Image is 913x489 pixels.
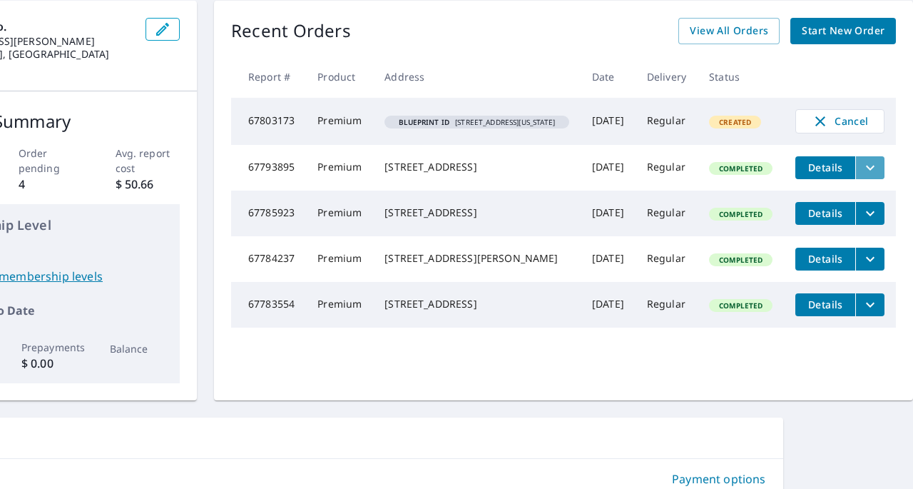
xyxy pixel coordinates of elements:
td: Regular [636,145,698,191]
p: 4 [19,176,83,193]
td: 67783554 [231,282,306,328]
td: Regular [636,191,698,236]
span: Start New Order [802,22,884,40]
div: [STREET_ADDRESS][PERSON_NAME] [384,251,569,266]
em: Blueprint ID [399,119,449,126]
button: filesDropdownBtn-67793895 [855,156,884,179]
td: Regular [636,98,698,145]
a: Start New Order [790,18,896,44]
span: [STREET_ADDRESS][US_STATE] [390,119,563,126]
td: [DATE] [581,191,636,236]
span: Details [804,206,847,220]
th: Delivery [636,56,698,98]
p: $ 50.66 [116,176,180,193]
td: [DATE] [581,282,636,328]
button: detailsBtn-67793895 [795,156,855,179]
td: 67803173 [231,98,306,145]
td: [DATE] [581,236,636,282]
td: Premium [306,282,373,328]
button: filesDropdownBtn-67785923 [855,202,884,225]
span: Cancel [810,113,869,130]
p: Order pending [19,146,83,176]
td: Premium [306,191,373,236]
span: Created [710,117,760,127]
button: detailsBtn-67784237 [795,248,855,271]
th: Address [373,56,581,98]
button: detailsBtn-67783554 [795,293,855,316]
div: [STREET_ADDRESS] [384,206,569,220]
span: Details [804,298,847,311]
td: [DATE] [581,145,636,191]
th: Status [698,56,784,98]
div: [STREET_ADDRESS] [384,297,569,311]
td: Premium [306,145,373,191]
td: 67784237 [231,236,306,282]
th: Date [581,56,636,98]
p: $ 0.00 [21,355,81,372]
td: 67785923 [231,191,306,236]
span: Completed [710,255,771,265]
span: Details [804,252,847,266]
div: [STREET_ADDRESS] [384,160,569,174]
span: View All Orders [690,22,768,40]
p: Prepayments [21,340,81,355]
p: Avg. report cost [116,146,180,176]
td: 67793895 [231,145,306,191]
p: Balance [110,341,169,356]
td: Premium [306,98,373,145]
button: Cancel [795,109,884,133]
a: View All Orders [678,18,780,44]
p: Recent Orders [231,18,351,44]
span: Completed [710,301,771,311]
button: filesDropdownBtn-67784237 [855,248,884,271]
button: filesDropdownBtn-67783554 [855,293,884,316]
button: detailsBtn-67785923 [795,202,855,225]
td: Regular [636,282,698,328]
th: Product [306,56,373,98]
th: Report # [231,56,306,98]
span: Completed [710,209,771,219]
span: Completed [710,163,771,173]
td: [DATE] [581,98,636,145]
td: Regular [636,236,698,282]
td: Premium [306,236,373,282]
span: Details [804,161,847,174]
